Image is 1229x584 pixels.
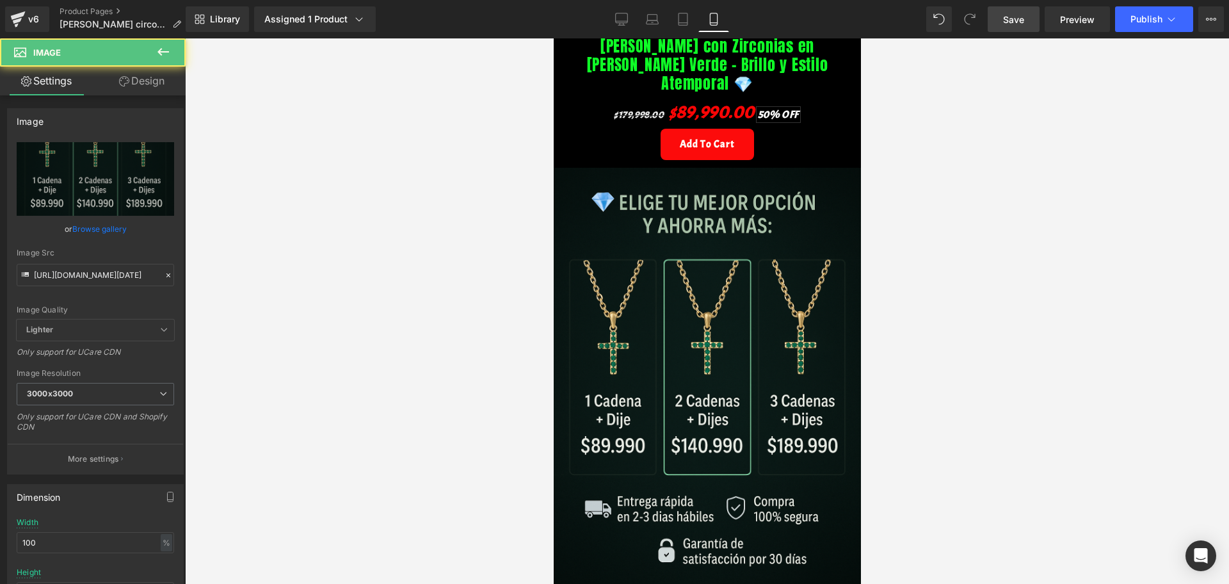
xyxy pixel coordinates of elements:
button: More [1198,6,1224,32]
div: Only support for UCare CDN [17,347,174,366]
span: Publish [1130,14,1162,24]
div: Only support for UCare CDN and Shopify CDN [17,412,174,441]
span: Save [1003,13,1024,26]
a: Design [95,67,188,95]
a: Tablet [668,6,698,32]
button: Redo [957,6,983,32]
div: Assigned 1 Product [264,13,365,26]
a: Product Pages [60,6,191,17]
span: Library [210,13,240,25]
input: auto [17,532,174,553]
a: Browse gallery [72,218,127,240]
a: New Library [186,6,249,32]
span: Preview [1060,13,1095,26]
button: Publish [1115,6,1193,32]
p: More settings [68,453,119,465]
div: Dimension [17,485,61,503]
button: Undo [926,6,952,32]
div: Image [17,109,44,127]
div: Image Quality [17,305,174,314]
span: $89,990.00 [115,58,200,90]
div: % [161,534,172,551]
div: or [17,222,174,236]
span: OFF [228,70,245,83]
div: Image Resolution [17,369,174,378]
span: 50% [204,70,227,83]
span: Image [33,47,61,58]
a: Laptop [637,6,668,32]
button: More settings [8,444,183,474]
input: Link [17,264,174,286]
a: Preview [1045,6,1110,32]
div: Open Intercom Messenger [1185,540,1216,571]
div: Image Src [17,248,174,257]
b: 3000x3000 [27,389,73,398]
span: [PERSON_NAME] circones [60,19,167,29]
span: $179,998.00 [60,70,111,83]
a: Mobile [698,6,729,32]
div: Width [17,518,38,527]
a: v6 [5,6,49,32]
b: Lighter [26,325,53,334]
button: Add To Cart [107,90,200,122]
div: v6 [26,11,42,28]
a: Desktop [606,6,637,32]
div: Height [17,568,41,577]
span: Add To Cart [126,99,181,112]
